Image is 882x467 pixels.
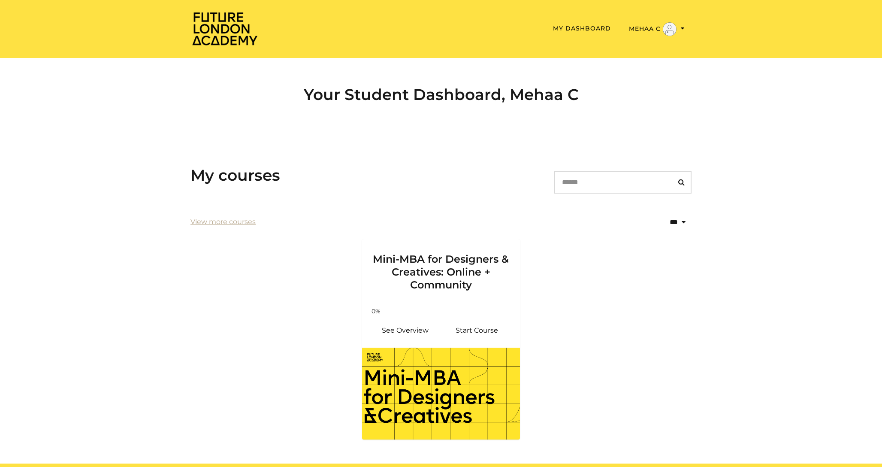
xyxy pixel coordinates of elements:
img: Home Page [190,11,259,46]
a: View more courses [190,217,256,227]
h3: My courses [190,166,280,185]
a: Mini-MBA for Designers & Creatives: Online + Community [362,239,520,302]
span: 0% [365,307,386,316]
h3: Mini-MBA for Designers & Creatives: Online + Community [372,239,510,291]
a: My Dashboard [553,24,611,32]
select: status [642,212,692,232]
a: Mini-MBA for Designers & Creatives: Online + Community: See Overview [369,320,441,341]
h2: Your Student Dashboard, Mehaa C [190,85,692,104]
button: Toggle menu [626,22,687,36]
a: Mini-MBA for Designers & Creatives: Online + Community: Resume Course [441,320,513,341]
